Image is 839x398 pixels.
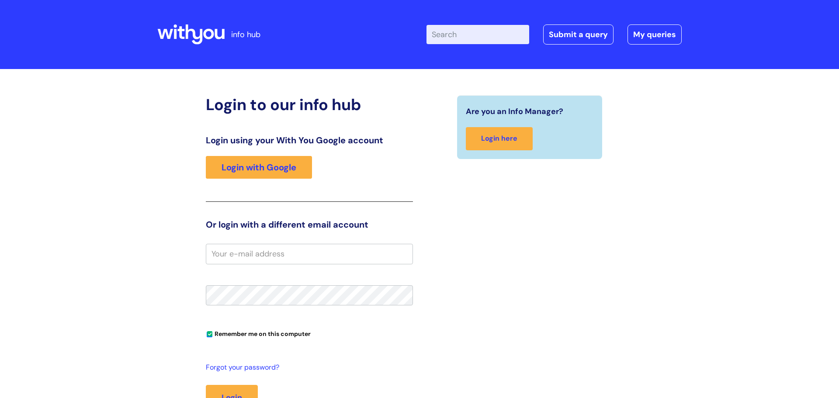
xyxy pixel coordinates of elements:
p: info hub [231,28,260,42]
a: Submit a query [543,24,614,45]
a: Forgot your password? [206,361,409,374]
div: You can uncheck this option if you're logging in from a shared device [206,326,413,340]
span: Are you an Info Manager? [466,104,563,118]
a: Login with Google [206,156,312,179]
h2: Login to our info hub [206,95,413,114]
a: My queries [628,24,682,45]
label: Remember me on this computer [206,328,311,338]
input: Search [426,25,529,44]
input: Remember me on this computer [207,332,212,337]
input: Your e-mail address [206,244,413,264]
a: Login here [466,127,533,150]
h3: Or login with a different email account [206,219,413,230]
h3: Login using your With You Google account [206,135,413,145]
